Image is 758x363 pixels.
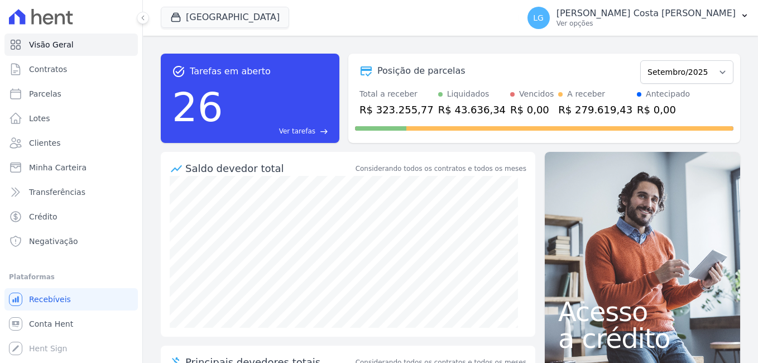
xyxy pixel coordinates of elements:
span: Recebíveis [29,294,71,305]
a: Ver tarefas east [228,126,328,136]
span: Parcelas [29,88,61,99]
div: R$ 0,00 [637,102,690,117]
div: Liquidados [447,88,490,100]
div: 26 [172,78,223,136]
a: Crédito [4,206,138,228]
span: Acesso [558,298,727,325]
a: Negativação [4,230,138,252]
div: Saldo devedor total [185,161,353,176]
div: Total a receber [359,88,434,100]
p: [PERSON_NAME] Costa [PERSON_NAME] [556,8,736,19]
span: Ver tarefas [279,126,315,136]
span: Contratos [29,64,67,75]
span: LG [533,14,544,22]
span: Transferências [29,187,85,198]
span: Visão Geral [29,39,74,50]
div: Considerando todos os contratos e todos os meses [356,164,526,174]
div: A receber [567,88,605,100]
a: Clientes [4,132,138,154]
span: Lotes [29,113,50,124]
div: R$ 323.255,77 [359,102,434,117]
div: R$ 279.619,43 [558,102,632,117]
div: Antecipado [646,88,690,100]
div: Vencidos [519,88,554,100]
a: Parcelas [4,83,138,105]
a: Conta Hent [4,313,138,335]
a: Recebíveis [4,288,138,311]
a: Visão Geral [4,34,138,56]
a: Minha Carteira [4,156,138,179]
div: Posição de parcelas [377,64,466,78]
span: a crédito [558,325,727,352]
span: Crédito [29,211,57,222]
span: Clientes [29,137,60,149]
span: east [320,127,328,136]
button: LG [PERSON_NAME] Costa [PERSON_NAME] Ver opções [519,2,758,34]
div: R$ 0,00 [510,102,554,117]
span: Conta Hent [29,318,73,329]
span: Tarefas em aberto [190,65,271,78]
span: Minha Carteira [29,162,87,173]
p: Ver opções [556,19,736,28]
a: Contratos [4,58,138,80]
div: R$ 43.636,34 [438,102,506,117]
a: Transferências [4,181,138,203]
span: task_alt [172,65,185,78]
a: Lotes [4,107,138,130]
span: Negativação [29,236,78,247]
button: [GEOGRAPHIC_DATA] [161,7,289,28]
div: Plataformas [9,270,133,284]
